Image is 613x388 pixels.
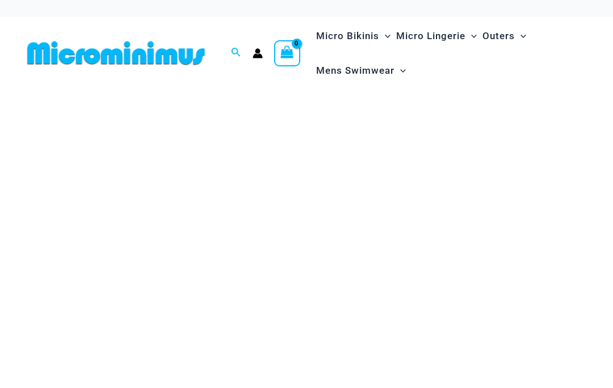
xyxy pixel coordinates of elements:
[231,46,241,60] a: Search icon link
[23,40,209,66] img: MM SHOP LOGO FLAT
[480,19,529,53] a: OutersMenu ToggleMenu Toggle
[312,17,590,90] nav: Site Navigation
[316,22,379,50] span: Micro Bikinis
[274,40,300,66] a: View Shopping Cart, empty
[316,56,394,85] span: Mens Swimwear
[313,19,393,53] a: Micro BikinisMenu ToggleMenu Toggle
[379,22,391,50] span: Menu Toggle
[396,22,465,50] span: Micro Lingerie
[394,56,406,85] span: Menu Toggle
[393,19,480,53] a: Micro LingerieMenu ToggleMenu Toggle
[482,22,515,50] span: Outers
[515,22,526,50] span: Menu Toggle
[313,53,409,88] a: Mens SwimwearMenu ToggleMenu Toggle
[253,48,263,58] a: Account icon link
[465,22,477,50] span: Menu Toggle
